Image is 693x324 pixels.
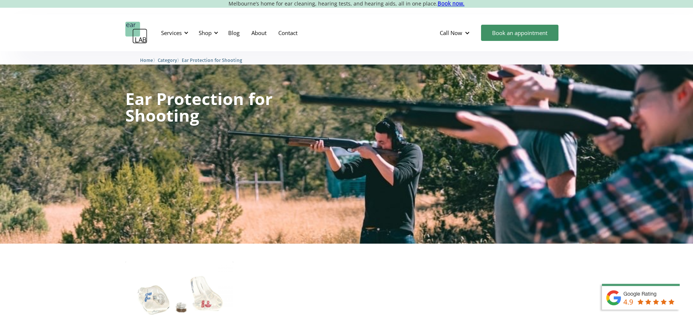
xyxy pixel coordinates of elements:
[481,25,558,41] a: Book an appointment
[140,56,158,64] li: 〉
[194,22,220,44] div: Shop
[157,22,191,44] div: Services
[199,29,212,36] div: Shop
[125,22,147,44] a: home
[158,56,182,64] li: 〉
[434,22,477,44] div: Call Now
[245,22,272,43] a: About
[125,90,321,123] h1: Ear Protection for Shooting
[158,58,177,63] span: Category
[440,29,462,36] div: Call Now
[182,56,242,63] a: Ear Protection for Shooting
[140,56,153,63] a: Home
[161,29,182,36] div: Services
[272,22,303,43] a: Contact
[140,58,153,63] span: Home
[222,22,245,43] a: Blog
[158,56,177,63] a: Category
[182,58,242,63] span: Ear Protection for Shooting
